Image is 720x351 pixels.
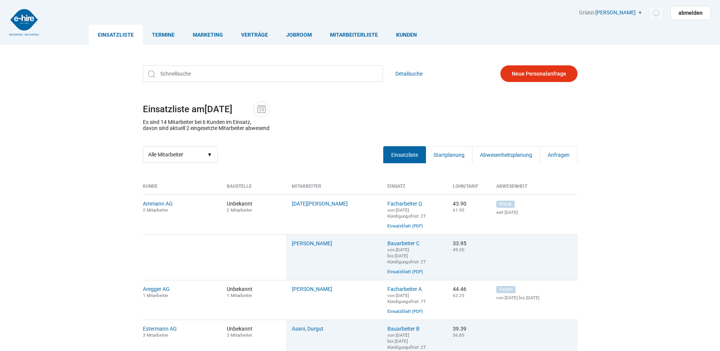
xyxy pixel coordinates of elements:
nobr: 33.95 [453,240,466,246]
a: Asani, Durgut [292,326,324,332]
small: 62.25 [453,293,465,298]
img: icon-date.svg [256,104,267,115]
small: von [DATE] Kündigungsfrist: 2T [387,207,426,219]
small: 1 Mitarbeiter [227,293,252,298]
th: Einsatz [382,184,447,195]
p: Es sind 14 Mitarbeiter bei 6 Kunden im Einsatz, davon sind aktuell 2 eingesetzte Mitarbeiter abwe... [143,119,269,131]
a: Bauarbeiter B [387,326,420,332]
img: icon-notification.svg [651,8,661,18]
span: Unbekannt [227,286,281,298]
a: Aregger AG [143,286,170,292]
span: Krank [496,201,515,208]
a: [PERSON_NAME] [595,9,636,15]
a: Kunden [387,25,426,45]
a: Einsatzliste [383,146,426,163]
small: 2 Mitarbeiter [227,207,252,213]
a: Neue Personalanfrage [500,65,578,82]
a: Facharbeiter A [387,286,422,292]
a: Einsatzblatt (PDF) [387,269,423,274]
small: 3 Mitarbeiter [143,332,168,338]
a: Detailsuche [395,65,423,82]
a: Facharbeiter Q [387,201,422,207]
nobr: 43.90 [453,201,466,207]
a: abmelden [670,6,711,20]
span: Unbekannt [227,326,281,338]
small: von [DATE] Kündigungsfrist: 7T [387,293,426,304]
small: 56.85 [453,332,465,338]
a: Anfragen [540,146,578,163]
a: Mitarbeiterliste [321,25,387,45]
a: Jobroom [277,25,321,45]
a: [DATE][PERSON_NAME] [292,201,348,207]
small: von [DATE] bis [DATE] [496,295,578,300]
a: [PERSON_NAME] [292,240,332,246]
small: von [DATE] bis [DATE] Kündigungsfrist: 2T [387,332,426,350]
div: Grüezi [579,9,711,20]
th: Kunde [143,184,221,195]
a: Estermann AG [143,326,177,332]
h1: Einsatzliste am [143,101,578,117]
small: 49.50 [453,247,465,252]
a: Einsatzblatt (PDF) [387,309,423,314]
th: Abwesenheit [491,184,578,195]
input: Schnellsuche [143,65,383,82]
nobr: 44.46 [453,286,466,292]
small: 1 Mitarbeiter [143,293,168,298]
a: Verträge [232,25,277,45]
small: 61.95 [453,207,465,213]
th: Lohn/Tarif [447,184,491,195]
th: Baustelle [221,184,286,195]
small: 2 Mitarbeiter [143,207,168,213]
a: Marketing [184,25,232,45]
a: Ammann AG [143,201,173,207]
span: Unbekannt [227,201,281,213]
th: Mitarbeiter [286,184,382,195]
a: Termine [143,25,184,45]
a: Einsatzliste [89,25,143,45]
a: Bauarbeiter C [387,240,420,246]
span: Ferien [496,286,516,293]
img: logo2.png [9,9,39,36]
a: Einsatzblatt (PDF) [387,223,423,229]
a: Startplanung [426,146,472,163]
nobr: 39.39 [453,326,466,332]
small: seit [DATE] [496,210,578,215]
small: von [DATE] bis [DATE] Kündigungsfrist: 2T [387,247,426,264]
small: 3 Mitarbeiter [227,332,252,338]
a: Abwesenheitsplanung [472,146,540,163]
a: [PERSON_NAME] [292,286,332,292]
